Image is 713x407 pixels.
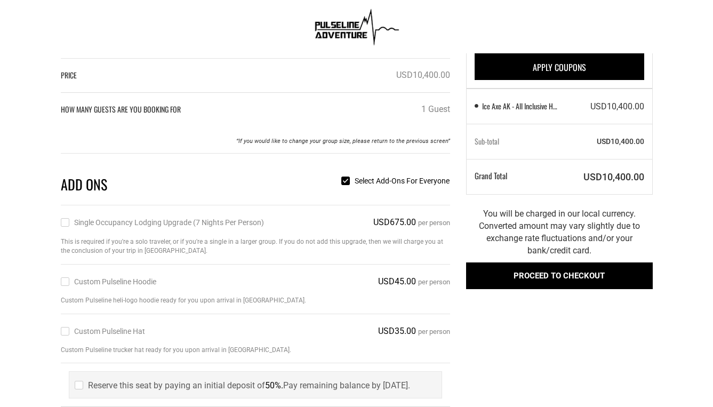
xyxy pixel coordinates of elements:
[418,328,450,336] span: per person
[378,326,450,336] a: USD35.00 per person
[61,296,450,305] div: Custom Pulseline heli-logo hoodie ready for you upon arrival in [GEOGRAPHIC_DATA].
[75,379,410,392] label: Reserve this seat by paying an initial deposit of Pay remaining balance by [DATE].
[61,104,181,115] label: HOW MANY GUESTS ARE YOU BOOKING FOR
[61,137,450,146] p: “If you would like to change your group size, please return to the previous screen”
[418,278,450,286] span: per person
[373,217,416,227] span: USD675.00
[61,70,77,81] label: PRICE
[378,326,416,336] span: USD35.00
[418,219,450,227] span: per person
[559,101,652,113] div: USD10,400.00
[61,237,450,256] div: This is required if you're a solo traveler, or if you're a single in a larger group. If you do no...
[479,209,640,256] span: You will be charged in our local currency. Converted amount may vary slightly due to exchange rat...
[466,262,653,289] button: Proceed to checkout
[475,170,507,181] b: Grand Total
[61,325,145,337] label: Custom Pulseline Hat
[378,276,450,286] a: USD45.00 per person
[61,346,450,355] div: Custom Pulseline trucker hat ready for you upon arrival in [GEOGRAPHIC_DATA].
[378,276,416,286] span: USD45.00
[61,217,264,228] label: Single Occupancy Lodging Upgrade (7 nights per person)
[597,137,644,146] strong: USD10,400.00
[373,217,450,227] a: USD675.00 per person
[310,5,403,48] img: 1638909355.png
[475,136,499,147] span: Sub-total
[61,276,156,288] label: Custom Pulseline Hoodie
[421,103,450,116] div: 1 Guest
[544,170,644,184] span: USD10,400.00
[265,380,283,390] span: 50%.
[475,53,644,80] a: Apply Coupons
[53,175,289,194] div: Add ons
[480,101,559,111] span: Ice Axe AK - All Inclusive Heli Week 2026
[341,175,450,187] label: Select add-ons for everyone
[396,70,450,80] span: USD10,400.00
